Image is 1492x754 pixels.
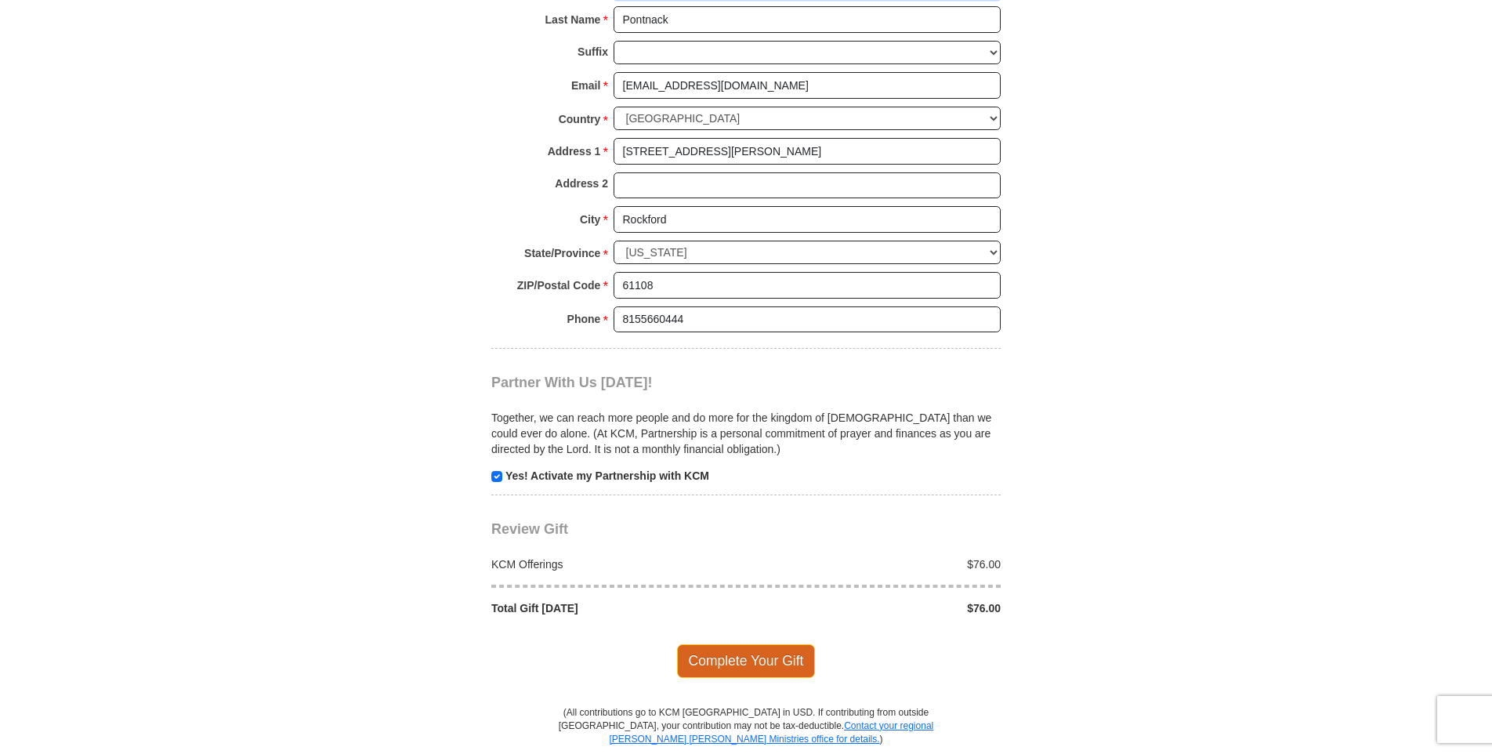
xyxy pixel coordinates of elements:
[491,521,568,537] span: Review Gift
[567,308,601,330] strong: Phone
[578,41,608,63] strong: Suffix
[746,556,1009,572] div: $76.00
[559,108,601,130] strong: Country
[483,556,747,572] div: KCM Offerings
[609,720,933,745] a: Contact your regional [PERSON_NAME] [PERSON_NAME] Ministries office for details.
[545,9,601,31] strong: Last Name
[491,410,1001,457] p: Together, we can reach more people and do more for the kingdom of [DEMOGRAPHIC_DATA] than we coul...
[491,375,653,390] span: Partner With Us [DATE]!
[571,74,600,96] strong: Email
[483,600,747,616] div: Total Gift [DATE]
[580,208,600,230] strong: City
[746,600,1009,616] div: $76.00
[517,274,601,296] strong: ZIP/Postal Code
[555,172,608,194] strong: Address 2
[524,242,600,264] strong: State/Province
[505,469,709,482] strong: Yes! Activate my Partnership with KCM
[677,644,816,677] span: Complete Your Gift
[548,140,601,162] strong: Address 1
